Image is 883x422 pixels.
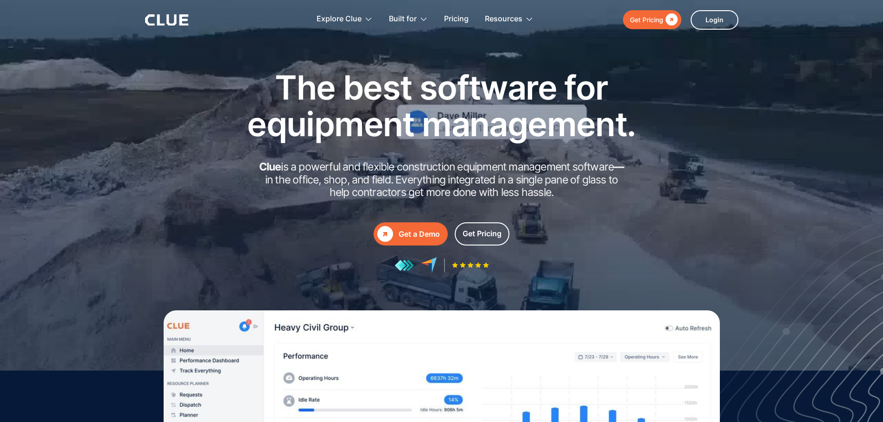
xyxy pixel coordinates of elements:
[485,5,522,34] div: Resources
[630,14,663,25] div: Get Pricing
[377,226,393,242] div: 
[691,10,738,30] a: Login
[389,5,417,34] div: Built for
[444,5,469,34] a: Pricing
[374,222,448,246] a: Get a Demo
[256,161,627,199] h2: is a powerful and flexible construction equipment management software in the office, shop, and fi...
[389,5,428,34] div: Built for
[394,259,414,271] img: reviews at getapp
[233,69,650,142] h1: The best software for equipment management.
[623,10,681,29] a: Get Pricing
[317,5,373,34] div: Explore Clue
[317,5,362,34] div: Explore Clue
[452,262,489,268] img: Five-star rating icon
[463,228,502,239] div: Get Pricing
[399,228,440,240] div: Get a Demo
[259,160,281,173] strong: Clue
[485,5,534,34] div: Resources
[663,14,678,25] div: 
[421,257,437,273] img: reviews at capterra
[455,222,509,246] a: Get Pricing
[614,160,624,173] strong: —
